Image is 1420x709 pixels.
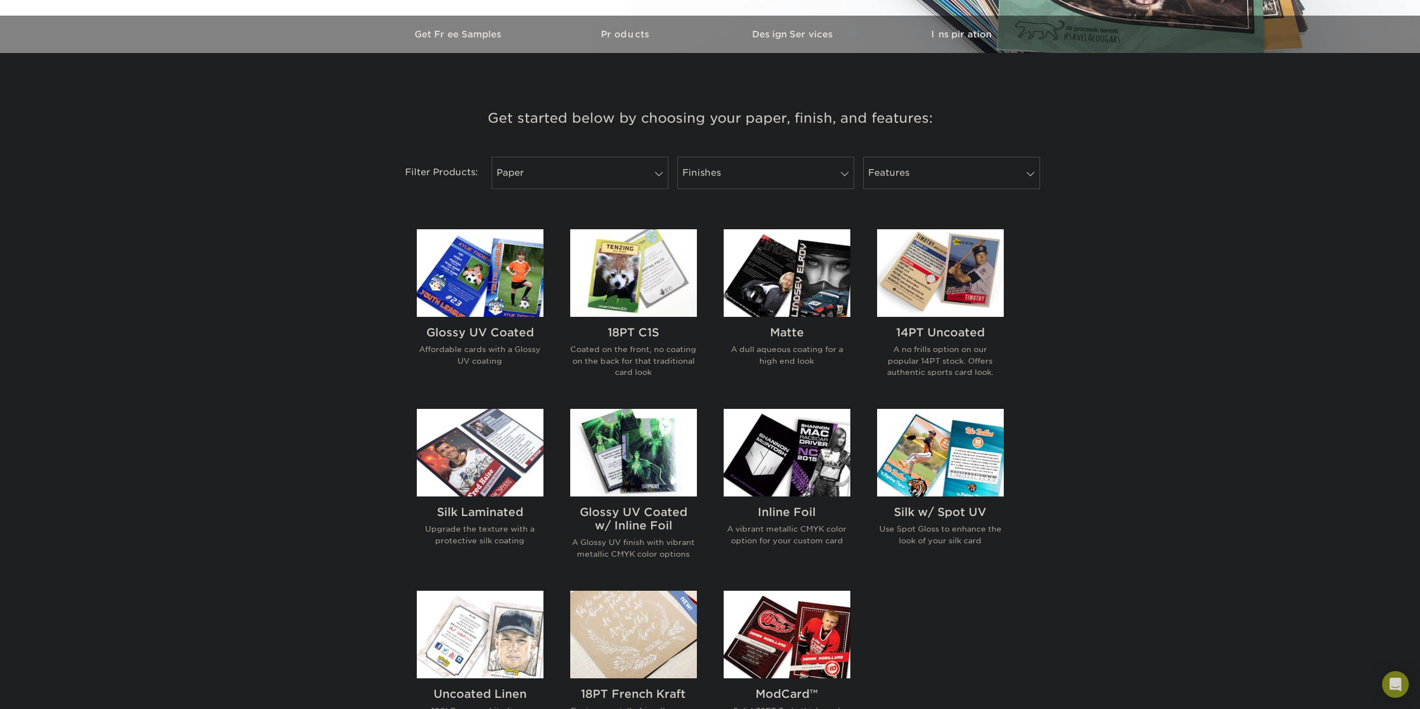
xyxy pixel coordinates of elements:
[724,523,850,546] p: A vibrant metallic CMYK color option for your custom card
[724,409,850,577] a: Inline Foil Trading Cards Inline Foil A vibrant metallic CMYK color option for your custom card
[877,344,1004,378] p: A no frills option on our popular 14PT stock. Offers authentic sports card look.
[492,157,668,189] a: Paper
[863,157,1040,189] a: Features
[570,591,697,678] img: 18PT French Kraft Trading Cards
[376,16,543,53] a: Get Free Samples
[570,326,697,339] h2: 18PT C1S
[417,344,543,366] p: Affordable cards with a Glossy UV coating
[570,505,697,532] h2: Glossy UV Coated w/ Inline Foil
[724,229,850,317] img: Matte Trading Cards
[669,591,697,624] img: New Product
[878,16,1045,53] a: Inspiration
[710,16,878,53] a: Design Services
[877,229,1004,396] a: 14PT Uncoated Trading Cards 14PT Uncoated A no frills option on our popular 14PT stock. Offers au...
[417,505,543,519] h2: Silk Laminated
[724,326,850,339] h2: Matte
[878,29,1045,40] h3: Inspiration
[570,229,697,396] a: 18PT C1S Trading Cards 18PT C1S Coated on the front, no coating on the back for that traditional ...
[570,344,697,378] p: Coated on the front, no coating on the back for that traditional card look
[570,409,697,496] img: Glossy UV Coated w/ Inline Foil Trading Cards
[710,29,878,40] h3: Design Services
[570,229,697,317] img: 18PT C1S Trading Cards
[384,93,1037,143] h3: Get started below by choosing your paper, finish, and features:
[877,409,1004,496] img: Silk w/ Spot UV Trading Cards
[724,687,850,701] h2: ModCard™
[417,687,543,701] h2: Uncoated Linen
[724,229,850,396] a: Matte Trading Cards Matte A dull aqueous coating for a high end look
[877,523,1004,546] p: Use Spot Gloss to enhance the look of your silk card
[877,326,1004,339] h2: 14PT Uncoated
[724,505,850,519] h2: Inline Foil
[877,229,1004,317] img: 14PT Uncoated Trading Cards
[417,409,543,496] img: Silk Laminated Trading Cards
[417,409,543,577] a: Silk Laminated Trading Cards Silk Laminated Upgrade the texture with a protective silk coating
[376,29,543,40] h3: Get Free Samples
[570,687,697,701] h2: 18PT French Kraft
[417,523,543,546] p: Upgrade the texture with a protective silk coating
[570,409,697,577] a: Glossy UV Coated w/ Inline Foil Trading Cards Glossy UV Coated w/ Inline Foil A Glossy UV finish ...
[417,591,543,678] img: Uncoated Linen Trading Cards
[376,157,487,189] div: Filter Products:
[543,29,710,40] h3: Products
[417,229,543,396] a: Glossy UV Coated Trading Cards Glossy UV Coated Affordable cards with a Glossy UV coating
[677,157,854,189] a: Finishes
[1382,671,1409,698] div: Open Intercom Messenger
[417,229,543,317] img: Glossy UV Coated Trading Cards
[417,326,543,339] h2: Glossy UV Coated
[724,591,850,678] img: ModCard™ Trading Cards
[724,409,850,496] img: Inline Foil Trading Cards
[877,505,1004,519] h2: Silk w/ Spot UV
[570,537,697,560] p: A Glossy UV finish with vibrant metallic CMYK color options
[877,409,1004,577] a: Silk w/ Spot UV Trading Cards Silk w/ Spot UV Use Spot Gloss to enhance the look of your silk card
[724,344,850,366] p: A dull aqueous coating for a high end look
[543,16,710,53] a: Products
